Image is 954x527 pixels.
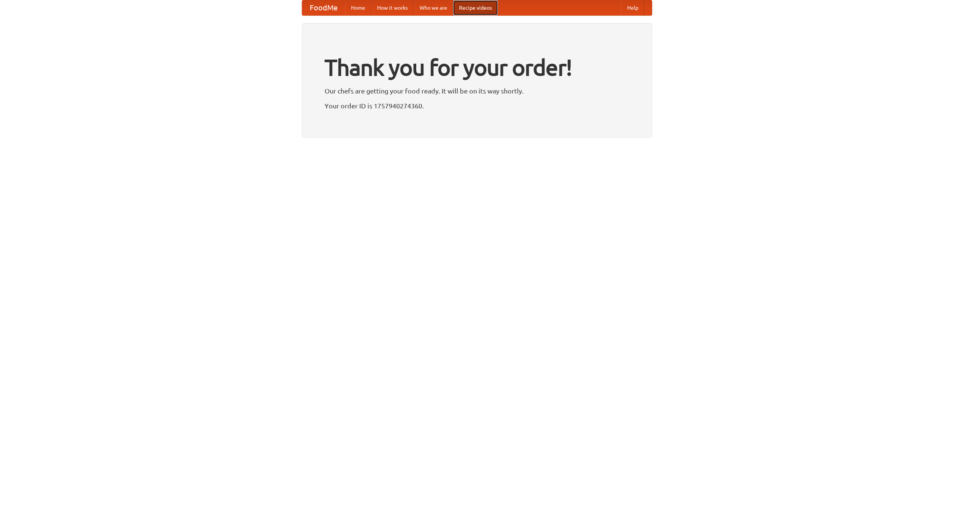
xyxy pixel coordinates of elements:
a: Recipe videos [453,0,498,15]
a: Home [345,0,371,15]
a: Help [621,0,644,15]
p: Our chefs are getting your food ready. It will be on its way shortly. [325,85,629,96]
a: FoodMe [302,0,345,15]
a: How it works [371,0,414,15]
p: Your order ID is 1757940274360. [325,100,629,111]
a: Who we are [414,0,453,15]
h1: Thank you for your order! [325,50,629,85]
